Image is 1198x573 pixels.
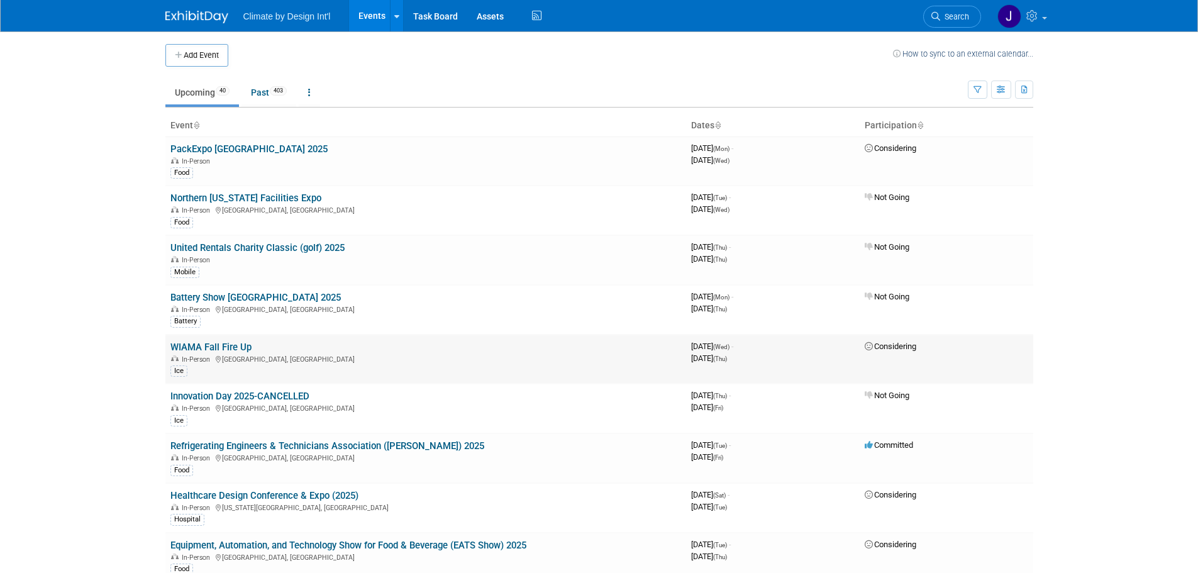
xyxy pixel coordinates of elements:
[713,194,727,201] span: (Tue)
[170,267,199,278] div: Mobile
[691,440,731,450] span: [DATE]
[713,206,729,213] span: (Wed)
[170,342,252,353] a: WIAMA Fall Fire Up
[691,490,729,499] span: [DATE]
[691,403,723,412] span: [DATE]
[170,391,309,402] a: Innovation Day 2025-CANCELLED
[241,81,296,104] a: Past403
[865,440,913,450] span: Committed
[170,292,341,303] a: Battery Show [GEOGRAPHIC_DATA] 2025
[865,143,916,153] span: Considering
[170,353,681,364] div: [GEOGRAPHIC_DATA], [GEOGRAPHIC_DATA]
[686,115,860,136] th: Dates
[170,452,681,462] div: [GEOGRAPHIC_DATA], [GEOGRAPHIC_DATA]
[170,540,526,551] a: Equipment, Automation, and Technology Show for Food & Beverage (EATS Show) 2025
[170,204,681,214] div: [GEOGRAPHIC_DATA], [GEOGRAPHIC_DATA]
[691,143,733,153] span: [DATE]
[216,86,230,96] span: 40
[171,256,179,262] img: In-Person Event
[691,353,727,363] span: [DATE]
[691,304,727,313] span: [DATE]
[691,192,731,202] span: [DATE]
[193,120,199,130] a: Sort by Event Name
[713,554,727,560] span: (Thu)
[165,11,228,23] img: ExhibitDay
[182,404,214,413] span: In-Person
[731,143,733,153] span: -
[729,440,731,450] span: -
[865,242,909,252] span: Not Going
[171,157,179,164] img: In-Person Event
[171,306,179,312] img: In-Person Event
[731,342,733,351] span: -
[713,504,727,511] span: (Tue)
[691,502,727,511] span: [DATE]
[731,292,733,301] span: -
[691,540,731,549] span: [DATE]
[713,454,723,461] span: (Fri)
[691,391,731,400] span: [DATE]
[713,343,729,350] span: (Wed)
[713,294,729,301] span: (Mon)
[713,542,727,548] span: (Tue)
[691,242,731,252] span: [DATE]
[713,145,729,152] span: (Mon)
[865,292,909,301] span: Not Going
[170,403,681,413] div: [GEOGRAPHIC_DATA], [GEOGRAPHIC_DATA]
[893,49,1033,58] a: How to sync to an external calendar...
[170,490,358,501] a: Healthcare Design Conference & Expo (2025)
[270,86,287,96] span: 403
[182,306,214,314] span: In-Person
[171,504,179,510] img: In-Person Event
[170,440,484,452] a: Refrigerating Engineers & Technicians Association ([PERSON_NAME]) 2025
[713,244,727,251] span: (Thu)
[713,392,727,399] span: (Thu)
[171,206,179,213] img: In-Person Event
[940,12,969,21] span: Search
[165,81,239,104] a: Upcoming40
[170,465,193,476] div: Food
[171,404,179,411] img: In-Person Event
[729,192,731,202] span: -
[691,254,727,264] span: [DATE]
[170,316,201,327] div: Battery
[182,157,214,165] span: In-Person
[728,490,729,499] span: -
[182,355,214,364] span: In-Person
[171,355,179,362] img: In-Person Event
[170,304,681,314] div: [GEOGRAPHIC_DATA], [GEOGRAPHIC_DATA]
[729,391,731,400] span: -
[165,115,686,136] th: Event
[713,306,727,313] span: (Thu)
[182,504,214,512] span: In-Person
[170,365,187,377] div: Ice
[170,502,681,512] div: [US_STATE][GEOGRAPHIC_DATA], [GEOGRAPHIC_DATA]
[713,256,727,263] span: (Thu)
[171,554,179,560] img: In-Person Event
[713,492,726,499] span: (Sat)
[170,514,204,525] div: Hospital
[917,120,923,130] a: Sort by Participation Type
[865,192,909,202] span: Not Going
[170,143,328,155] a: PackExpo [GEOGRAPHIC_DATA] 2025
[691,552,727,561] span: [DATE]
[865,342,916,351] span: Considering
[170,167,193,179] div: Food
[165,44,228,67] button: Add Event
[860,115,1033,136] th: Participation
[170,192,321,204] a: Northern [US_STATE] Facilities Expo
[243,11,331,21] span: Climate by Design Int'l
[171,454,179,460] img: In-Person Event
[865,490,916,499] span: Considering
[182,256,214,264] span: In-Person
[713,157,729,164] span: (Wed)
[691,204,729,214] span: [DATE]
[170,217,193,228] div: Food
[729,540,731,549] span: -
[691,155,729,165] span: [DATE]
[170,415,187,426] div: Ice
[170,552,681,562] div: [GEOGRAPHIC_DATA], [GEOGRAPHIC_DATA]
[923,6,981,28] a: Search
[182,454,214,462] span: In-Person
[713,355,727,362] span: (Thu)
